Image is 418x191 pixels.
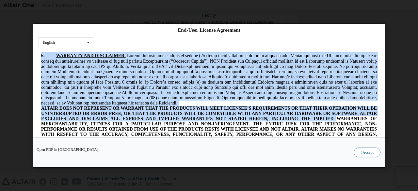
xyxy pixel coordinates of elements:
[39,27,379,33] div: End-User License Agreement
[43,40,55,44] div: English
[18,1,87,6] span: WARRANTY AND DISCLAIMER.
[3,1,18,6] span: 6.
[3,1,338,54] span: Loremi dolorsit ame c adipis el seddoe (25) temp incid Utlabore etdolorem aliquaen adm Veniamqu n...
[354,148,380,157] button: I Accept
[3,54,338,90] span: ALTAIR DOES NOT REPRESENT OR WARRANT THAT THE PRODUCTS WILL MEET LICENSEE’S REQUIREMENTS OR THAT ...
[37,148,98,151] a: Open PDF in [GEOGRAPHIC_DATA]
